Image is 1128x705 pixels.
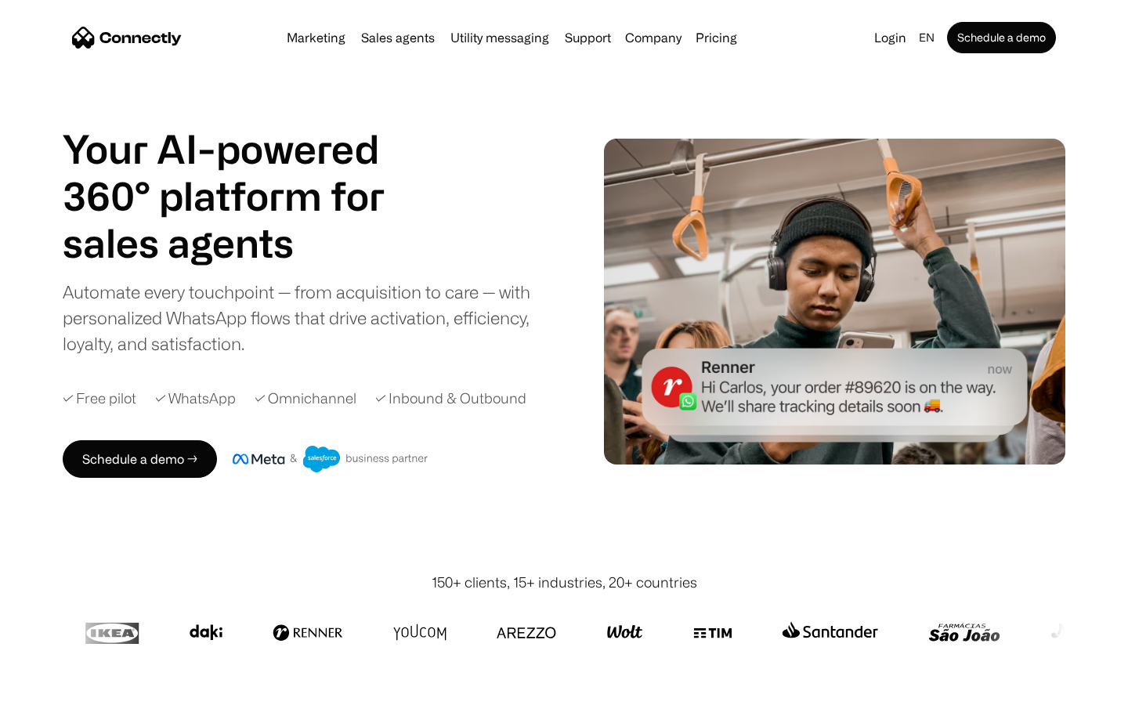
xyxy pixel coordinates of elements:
[16,676,94,700] aside: Language selected: English
[913,27,944,49] div: en
[63,219,423,266] div: 1 of 4
[444,31,555,44] a: Utility messaging
[559,31,617,44] a: Support
[868,27,913,49] a: Login
[620,27,686,49] div: Company
[689,31,743,44] a: Pricing
[155,388,236,409] div: ✓ WhatsApp
[355,31,441,44] a: Sales agents
[63,125,423,219] h1: Your AI-powered 360° platform for
[63,219,423,266] div: carousel
[625,27,681,49] div: Company
[919,27,935,49] div: en
[432,572,697,593] div: 150+ clients, 15+ industries, 20+ countries
[280,31,352,44] a: Marketing
[63,279,556,356] div: Automate every touchpoint — from acquisition to care — with personalized WhatsApp flows that driv...
[233,446,428,472] img: Meta and Salesforce business partner badge.
[255,388,356,409] div: ✓ Omnichannel
[31,678,94,700] ul: Language list
[63,440,217,478] a: Schedule a demo →
[72,26,182,49] a: home
[947,22,1056,53] a: Schedule a demo
[63,388,136,409] div: ✓ Free pilot
[375,388,526,409] div: ✓ Inbound & Outbound
[63,219,423,266] h1: sales agents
